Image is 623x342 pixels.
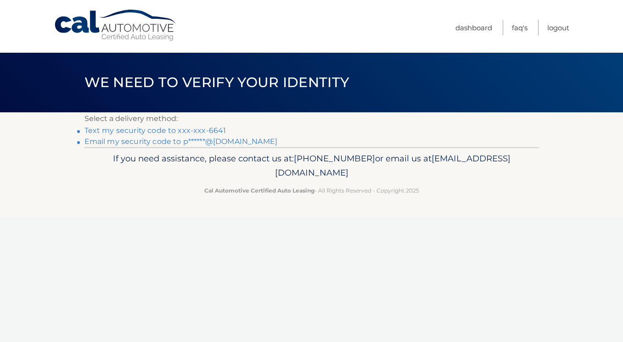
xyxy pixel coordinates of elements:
a: Email my security code to p******@[DOMAIN_NAME] [84,137,278,146]
span: We need to verify your identity [84,74,349,91]
p: Select a delivery method: [84,112,539,125]
a: Cal Automotive [54,9,178,42]
a: Text my security code to xxx-xxx-6641 [84,126,226,135]
p: - All Rights Reserved - Copyright 2025 [90,186,533,195]
a: Logout [547,20,569,35]
strong: Cal Automotive Certified Auto Leasing [204,187,314,194]
p: If you need assistance, please contact us at: or email us at [90,151,533,181]
span: [PHONE_NUMBER] [294,153,375,164]
a: Dashboard [455,20,492,35]
a: FAQ's [512,20,528,35]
